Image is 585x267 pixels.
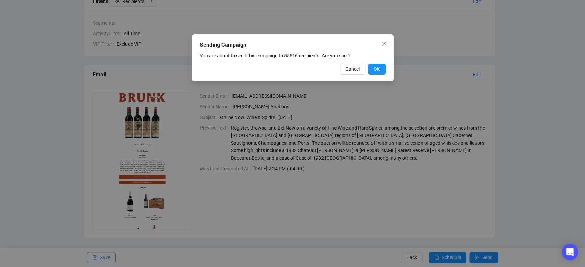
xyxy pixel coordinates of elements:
div: Sending Campaign [200,41,386,49]
span: Cancel [345,65,360,73]
span: OK [374,65,380,73]
div: You are about to send this campaign to 55516 recipients. Are you sure? [200,52,386,59]
button: Cancel [340,64,365,75]
button: OK [368,64,386,75]
button: Close [379,38,390,49]
div: Open Intercom Messenger [562,244,578,260]
span: close [381,41,387,46]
